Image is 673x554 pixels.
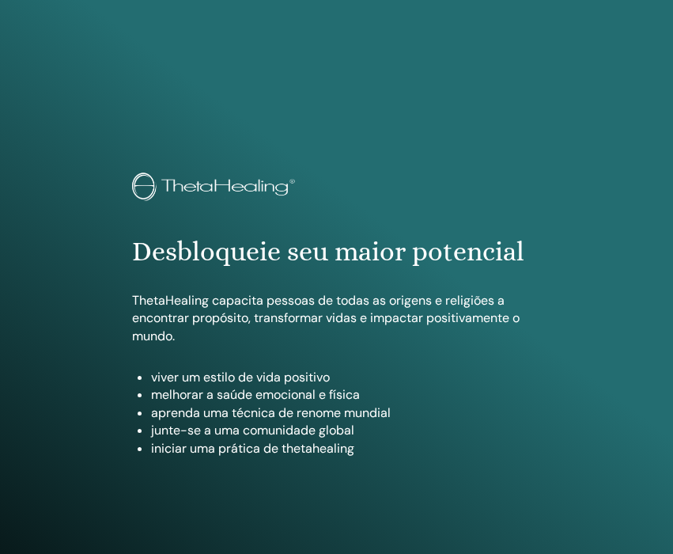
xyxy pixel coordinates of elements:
li: junte-se a uma comunidade global [151,422,541,439]
p: ThetaHealing capacita pessoas de todas as origens e religiões a encontrar propósito, transformar ... [132,292,541,345]
li: iniciar uma prática de thetahealing [151,440,541,457]
li: melhorar a saúde emocional e física [151,386,541,404]
li: viver um estilo de vida positivo [151,369,541,386]
li: aprenda uma técnica de renome mundial [151,404,541,422]
h1: Desbloqueie seu maior potencial [132,236,541,268]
